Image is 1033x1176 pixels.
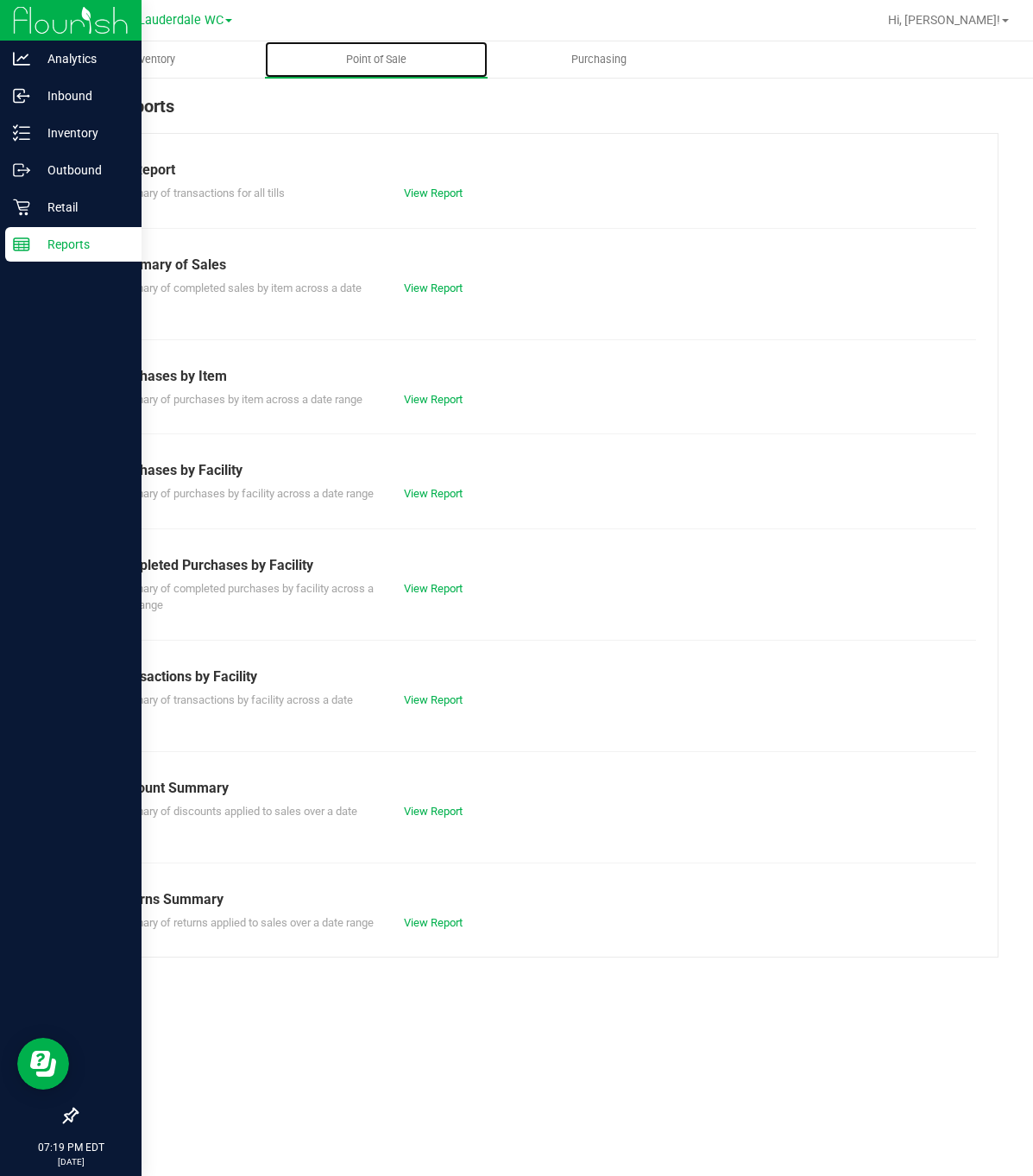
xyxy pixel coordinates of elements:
iframe: Resource center [17,1038,69,1090]
inline-svg: Reports [13,236,30,253]
span: Ft. Lauderdale WC [120,13,224,28]
p: [DATE] [8,1155,134,1168]
p: 07:19 PM EDT [8,1140,134,1155]
span: Summary of completed sales by item across a date range [111,281,362,312]
div: Completed Purchases by Facility [111,555,963,576]
p: Analytics [30,48,134,69]
span: Summary of returns applied to sales over a date range [111,916,374,929]
div: Discount Summary [111,778,963,799]
div: Summary of Sales [111,255,963,275]
p: Inventory [30,123,134,143]
span: Summary of purchases by item across a date range [111,393,362,406]
span: Hi, [PERSON_NAME]! [888,13,1000,27]
div: Returns Summary [111,889,963,910]
div: POS Reports [76,93,998,133]
span: Summary of discounts applied to sales over a date range [111,805,357,835]
div: Transactions by Facility [111,667,963,687]
a: View Report [404,187,463,199]
span: Point of Sale [323,52,430,67]
a: Purchasing [488,41,711,78]
p: Reports [30,234,134,255]
a: Inventory [41,41,265,78]
inline-svg: Inbound [13,87,30,104]
inline-svg: Outbound [13,161,30,179]
div: Till Report [111,160,963,180]
span: Summary of completed purchases by facility across a date range [111,582,374,612]
a: View Report [404,487,463,500]
span: Summary of purchases by facility across a date range [111,487,374,500]
a: View Report [404,281,463,294]
inline-svg: Analytics [13,50,30,67]
span: Summary of transactions by facility across a date range [111,693,353,724]
a: View Report [404,582,463,595]
a: Point of Sale [265,41,488,78]
a: View Report [404,693,463,706]
p: Outbound [30,160,134,180]
a: View Report [404,393,463,406]
p: Inbound [30,85,134,106]
div: Purchases by Facility [111,460,963,481]
span: Inventory [108,52,198,67]
inline-svg: Inventory [13,124,30,142]
span: Summary of transactions for all tills [111,187,285,199]
p: Retail [30,197,134,218]
a: View Report [404,916,463,929]
span: Purchasing [548,52,650,67]
inline-svg: Retail [13,199,30,216]
div: Purchases by Item [111,366,963,387]
a: View Report [404,805,463,818]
